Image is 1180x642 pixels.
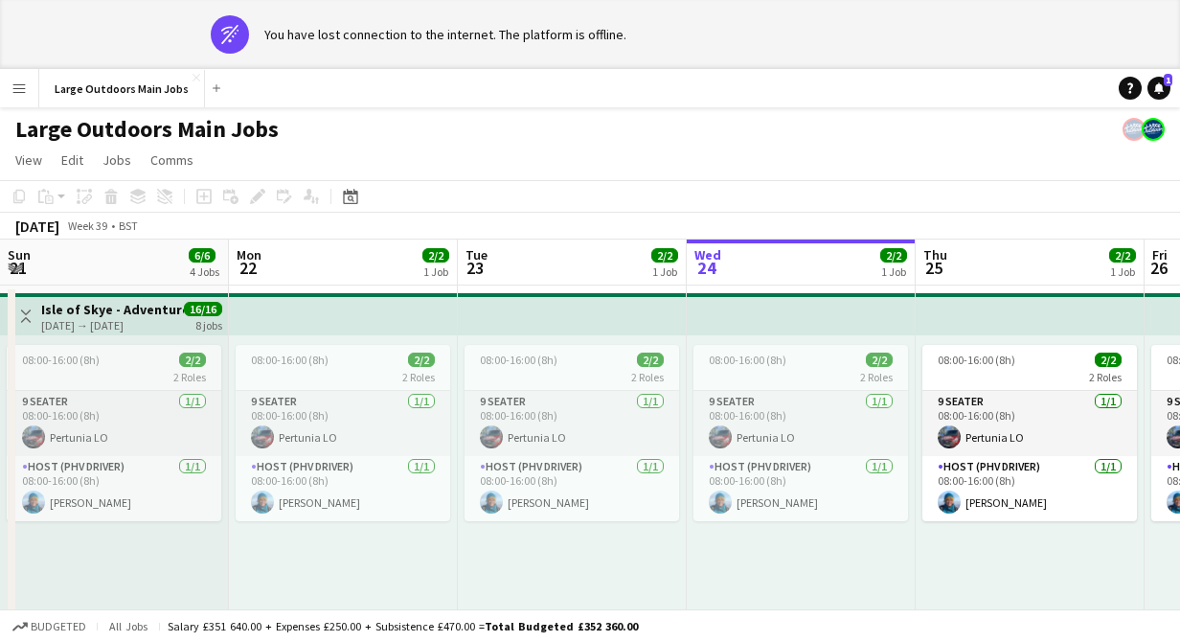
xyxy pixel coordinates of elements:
[631,370,664,384] span: 2 Roles
[465,246,488,264] span: Tue
[652,264,677,279] div: 1 Job
[922,345,1137,521] app-job-card: 08:00-16:00 (8h)2/22 Roles9 Seater1/108:00-16:00 (8h)Pertunia LOHost (PHV Driver)1/108:00-16:00 (...
[651,248,678,263] span: 2/2
[1164,74,1172,86] span: 1
[1110,264,1135,279] div: 1 Job
[7,391,221,456] app-card-role: 9 Seater1/108:00-16:00 (8h)Pertunia LO
[150,151,193,169] span: Comms
[54,148,91,172] a: Edit
[692,257,721,279] span: 24
[402,370,435,384] span: 2 Roles
[236,391,450,456] app-card-role: 9 Seater1/108:00-16:00 (8h)Pertunia LO
[694,246,721,264] span: Wed
[5,257,31,279] span: 21
[7,456,221,521] app-card-role: Host (PHV Driver)1/108:00-16:00 (8h)[PERSON_NAME]
[236,345,450,521] app-job-card: 08:00-16:00 (8h)2/22 Roles9 Seater1/108:00-16:00 (8h)Pertunia LOHost (PHV Driver)1/108:00-16:00 (...
[237,246,261,264] span: Mon
[251,353,329,367] span: 08:00-16:00 (8h)
[465,391,679,456] app-card-role: 9 Seater1/108:00-16:00 (8h)Pertunia LO
[463,257,488,279] span: 23
[234,257,261,279] span: 22
[920,257,947,279] span: 25
[1152,246,1168,264] span: Fri
[881,264,906,279] div: 1 Job
[31,620,86,633] span: Budgeted
[195,316,222,332] div: 8 jobs
[709,353,786,367] span: 08:00-16:00 (8h)
[923,246,947,264] span: Thu
[1147,77,1170,100] a: 1
[184,302,222,316] span: 16/16
[10,616,89,637] button: Budgeted
[1109,248,1136,263] span: 2/2
[15,115,279,144] h1: Large Outdoors Main Jobs
[922,456,1137,521] app-card-role: Host (PHV Driver)1/108:00-16:00 (8h)[PERSON_NAME]
[866,353,893,367] span: 2/2
[95,148,139,172] a: Jobs
[63,218,111,233] span: Week 39
[105,619,151,633] span: All jobs
[880,248,907,263] span: 2/2
[423,264,448,279] div: 1 Job
[15,217,59,236] div: [DATE]
[1142,118,1165,141] app-user-avatar: Large Outdoors Office
[422,248,449,263] span: 2/2
[264,26,626,43] div: You have lost connection to the internet. The platform is offline.
[7,345,221,521] app-job-card: 08:00-16:00 (8h)2/22 Roles9 Seater1/108:00-16:00 (8h)Pertunia LOHost (PHV Driver)1/108:00-16:00 (...
[1089,370,1122,384] span: 2 Roles
[693,345,908,521] app-job-card: 08:00-16:00 (8h)2/22 Roles9 Seater1/108:00-16:00 (8h)Pertunia LOHost (PHV Driver)1/108:00-16:00 (...
[102,151,131,169] span: Jobs
[15,151,42,169] span: View
[236,456,450,521] app-card-role: Host (PHV Driver)1/108:00-16:00 (8h)[PERSON_NAME]
[1095,353,1122,367] span: 2/2
[480,353,557,367] span: 08:00-16:00 (8h)
[860,370,893,384] span: 2 Roles
[143,148,201,172] a: Comms
[189,248,216,263] span: 6/6
[119,218,138,233] div: BST
[465,345,679,521] app-job-card: 08:00-16:00 (8h)2/22 Roles9 Seater1/108:00-16:00 (8h)Pertunia LOHost (PHV Driver)1/108:00-16:00 (...
[168,619,638,633] div: Salary £351 640.00 + Expenses £250.00 + Subsistence £470.00 =
[637,353,664,367] span: 2/2
[22,353,100,367] span: 08:00-16:00 (8h)
[8,148,50,172] a: View
[8,246,31,264] span: Sun
[190,264,219,279] div: 4 Jobs
[693,391,908,456] app-card-role: 9 Seater1/108:00-16:00 (8h)Pertunia LO
[485,619,638,633] span: Total Budgeted £352 360.00
[179,353,206,367] span: 2/2
[41,318,184,332] div: [DATE] → [DATE]
[1149,257,1168,279] span: 26
[39,70,205,107] button: Large Outdoors Main Jobs
[922,391,1137,456] app-card-role: 9 Seater1/108:00-16:00 (8h)Pertunia LO
[693,456,908,521] app-card-role: Host (PHV Driver)1/108:00-16:00 (8h)[PERSON_NAME]
[938,353,1015,367] span: 08:00-16:00 (8h)
[41,301,184,318] h3: Isle of Skye - Adventure & Explore
[408,353,435,367] span: 2/2
[1123,118,1146,141] app-user-avatar: Large Outdoors Office
[465,456,679,521] app-card-role: Host (PHV Driver)1/108:00-16:00 (8h)[PERSON_NAME]
[61,151,83,169] span: Edit
[173,370,206,384] span: 2 Roles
